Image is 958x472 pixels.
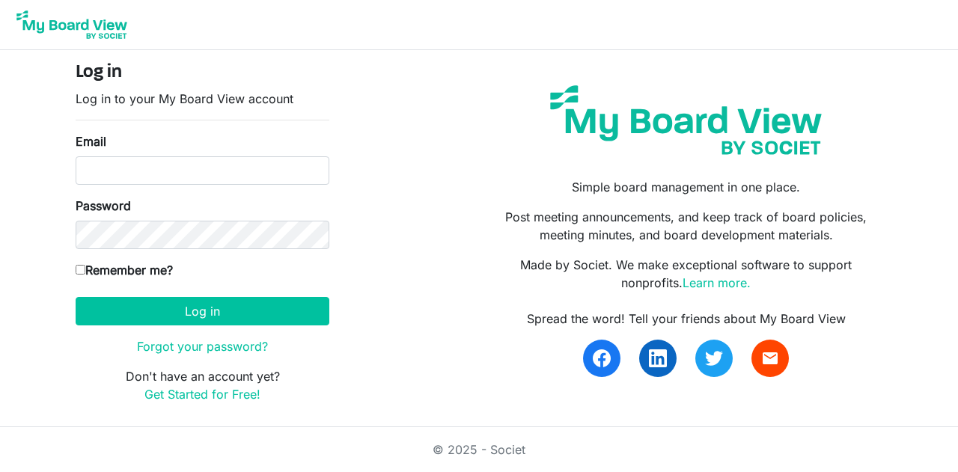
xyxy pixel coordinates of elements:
img: My Board View Logo [12,6,132,43]
label: Remember me? [76,261,173,279]
input: Remember me? [76,265,85,275]
p: Post meeting announcements, and keep track of board policies, meeting minutes, and board developm... [490,208,882,244]
button: Log in [76,297,329,325]
span: email [761,349,779,367]
p: Don't have an account yet? [76,367,329,403]
img: linkedin.svg [649,349,667,367]
p: Made by Societ. We make exceptional software to support nonprofits. [490,256,882,292]
p: Log in to your My Board View account [76,90,329,108]
p: Simple board management in one place. [490,178,882,196]
div: Spread the word! Tell your friends about My Board View [490,310,882,328]
a: Get Started for Free! [144,387,260,402]
img: facebook.svg [593,349,611,367]
img: twitter.svg [705,349,723,367]
a: Learn more. [683,275,751,290]
a: Forgot your password? [137,339,268,354]
a: email [751,340,789,377]
img: my-board-view-societ.svg [539,74,833,166]
label: Password [76,197,131,215]
label: Email [76,132,106,150]
h4: Log in [76,62,329,84]
a: © 2025 - Societ [433,442,525,457]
